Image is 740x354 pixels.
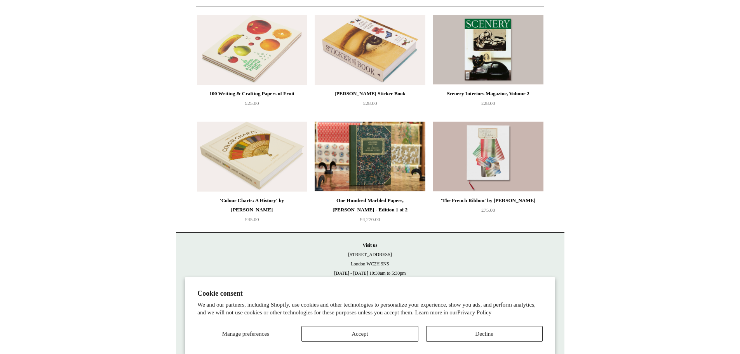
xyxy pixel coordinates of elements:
strong: Visit us [363,242,378,248]
button: Accept [301,326,418,342]
img: 'The French Ribbon' by Suzanne Slesin [433,122,543,192]
button: Manage preferences [197,326,294,342]
p: [STREET_ADDRESS] London WC2H 9NS [DATE] - [DATE] 10:30am to 5:30pm [DATE] 10.30am to 6pm [DATE] 1... [184,241,557,306]
div: [PERSON_NAME] Sticker Book [317,89,423,98]
span: £45.00 [245,216,259,222]
a: Scenery Interiors Magazine, Volume 2 £28.00 [433,89,543,121]
span: £75.00 [481,207,495,213]
a: 'The French Ribbon' by Suzanne Slesin 'The French Ribbon' by Suzanne Slesin [433,122,543,192]
a: 100 Writing & Crafting Papers of Fruit 100 Writing & Crafting Papers of Fruit [197,15,307,85]
div: 'The French Ribbon' by [PERSON_NAME] [435,196,541,205]
span: £28.00 [481,100,495,106]
a: [PERSON_NAME] Sticker Book £28.00 [315,89,425,121]
img: 'Colour Charts: A History' by Anne Varichon [197,122,307,192]
img: John Derian Sticker Book [315,15,425,85]
div: One Hundred Marbled Papers, [PERSON_NAME] - Edition 1 of 2 [317,196,423,214]
img: One Hundred Marbled Papers, John Jeffery - Edition 1 of 2 [315,122,425,192]
a: Privacy Policy [457,309,491,316]
a: One Hundred Marbled Papers, John Jeffery - Edition 1 of 2 One Hundred Marbled Papers, John Jeffer... [315,122,425,192]
span: £4,270.00 [360,216,380,222]
span: £28.00 [363,100,377,106]
div: 100 Writing & Crafting Papers of Fruit [199,89,305,98]
div: Scenery Interiors Magazine, Volume 2 [435,89,541,98]
img: 100 Writing & Crafting Papers of Fruit [197,15,307,85]
button: Decline [426,326,543,342]
p: We and our partners, including Shopify, use cookies and other technologies to personalize your ex... [197,301,543,316]
a: Scenery Interiors Magazine, Volume 2 Scenery Interiors Magazine, Volume 2 [433,15,543,85]
a: 'Colour Charts: A History' by [PERSON_NAME] £45.00 [197,196,307,228]
h2: Cookie consent [197,289,543,298]
div: 'Colour Charts: A History' by [PERSON_NAME] [199,196,305,214]
a: 100 Writing & Crafting Papers of Fruit £25.00 [197,89,307,121]
span: £25.00 [245,100,259,106]
a: John Derian Sticker Book John Derian Sticker Book [315,15,425,85]
span: Manage preferences [222,331,269,337]
a: 'The French Ribbon' by [PERSON_NAME] £75.00 [433,196,543,228]
img: Scenery Interiors Magazine, Volume 2 [433,15,543,85]
a: 'Colour Charts: A History' by Anne Varichon 'Colour Charts: A History' by Anne Varichon [197,122,307,192]
a: One Hundred Marbled Papers, [PERSON_NAME] - Edition 1 of 2 £4,270.00 [315,196,425,228]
